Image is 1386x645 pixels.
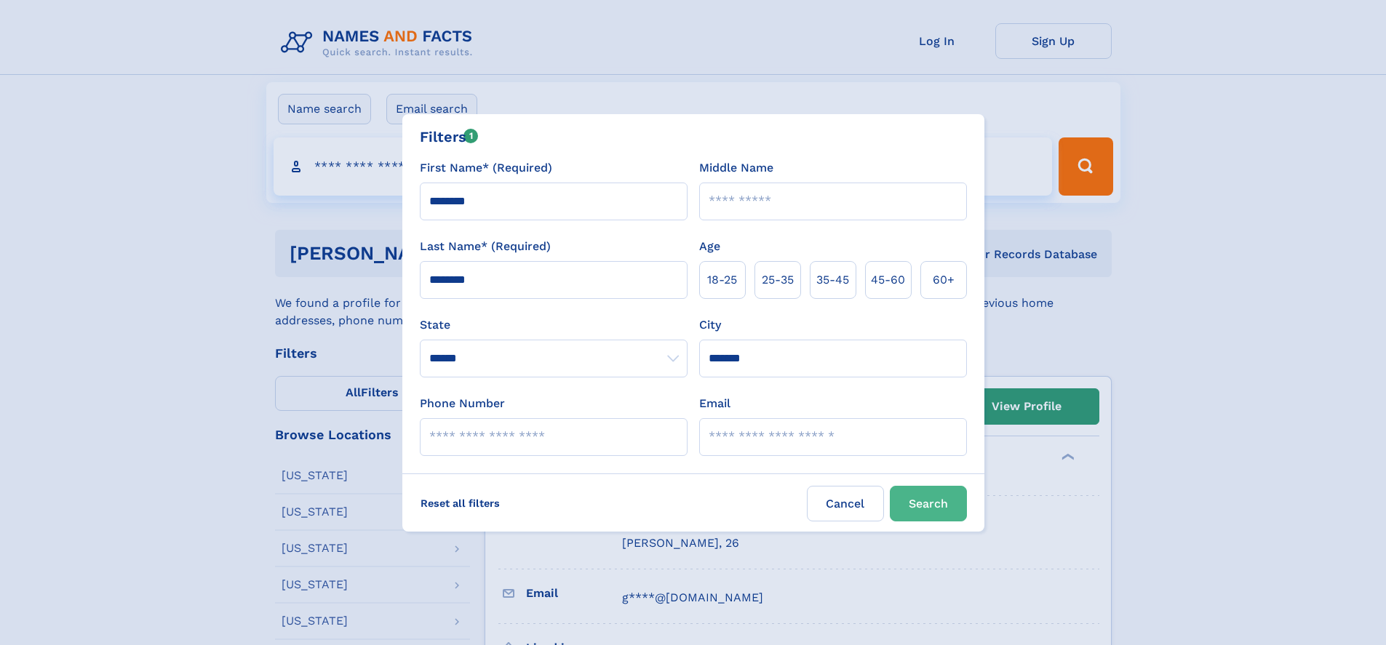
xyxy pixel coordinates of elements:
span: 18‑25 [707,271,737,289]
span: 35‑45 [816,271,849,289]
span: 25‑35 [762,271,794,289]
label: Age [699,238,720,255]
span: 45‑60 [871,271,905,289]
div: Filters [420,126,479,148]
label: Phone Number [420,395,505,412]
label: Last Name* (Required) [420,238,551,255]
label: Reset all filters [411,486,509,521]
button: Search [890,486,967,521]
label: Middle Name [699,159,773,177]
label: Email [699,395,730,412]
label: First Name* (Required) [420,159,552,177]
label: Cancel [807,486,884,521]
span: 60+ [933,271,955,289]
label: City [699,316,721,334]
label: State [420,316,688,334]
